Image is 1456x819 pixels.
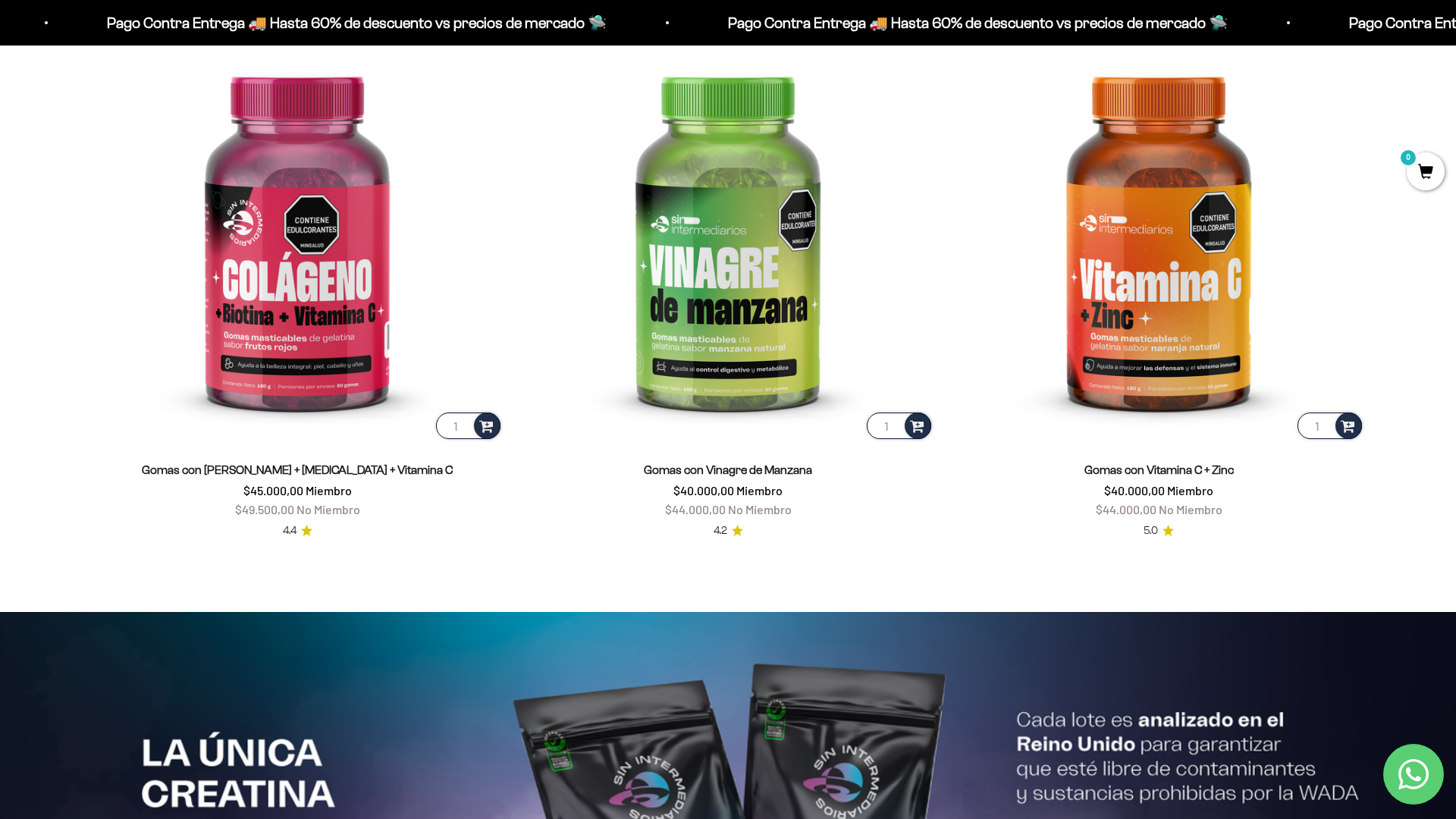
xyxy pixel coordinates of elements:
span: $45.000,00 [243,483,303,497]
span: $44.000,00 [665,502,726,516]
span: No Miembro [297,502,360,516]
span: 4.2 [714,522,727,539]
span: No Miembro [1159,502,1222,516]
span: $49.500,00 [235,502,294,516]
span: $44.000,00 [1096,502,1156,516]
a: 5.05.0 de 5.0 estrellas [1144,522,1174,539]
a: Gomas con [PERSON_NAME] + [MEDICAL_DATA] + Vitamina C [142,463,453,476]
a: Gomas con Vitamina C + Zinc [1084,463,1234,476]
span: Miembro [736,483,783,497]
a: 4.44.4 de 5.0 estrellas [283,522,312,539]
span: $40.000,00 [1104,483,1165,497]
a: Gomas con Vinagre de Manzana [644,463,812,476]
span: 5.0 [1144,522,1158,539]
span: $40.000,00 [673,483,734,497]
a: 0 [1407,165,1445,181]
p: Pago Contra Entrega 🚚 Hasta 60% de descuento vs precios de mercado 🛸 [107,11,607,35]
span: 4.4 [283,522,297,539]
span: Miembro [306,483,352,497]
span: No Miembro [728,502,792,516]
mark: 0 [1399,149,1417,167]
p: Pago Contra Entrega 🚚 Hasta 60% de descuento vs precios de mercado 🛸 [728,11,1228,35]
span: Miembro [1167,483,1213,497]
a: 4.24.2 de 5.0 estrellas [714,522,743,539]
